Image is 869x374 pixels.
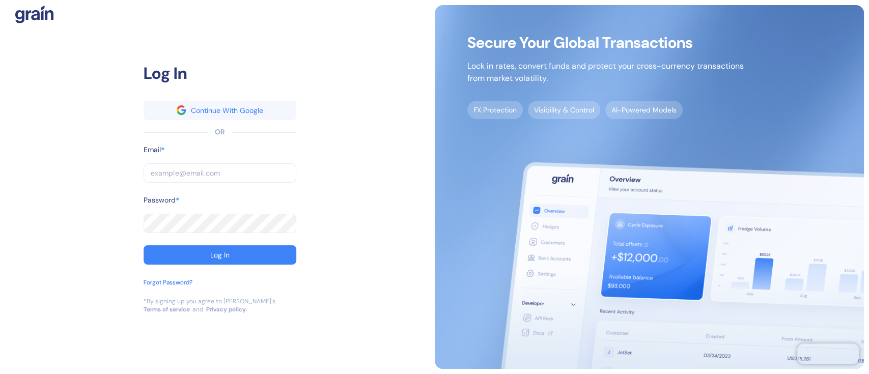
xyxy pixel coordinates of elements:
[191,107,263,114] div: Continue With Google
[177,105,186,114] img: google
[528,101,600,119] span: Visibility & Control
[144,278,192,297] button: Forgot Password?
[467,101,523,119] span: FX Protection
[467,38,744,48] span: Secure Your Global Transactions
[605,101,683,119] span: AI-Powered Models
[467,60,744,84] p: Lock in rates, convert funds and protect your cross-currency transactions from market volatility.
[15,5,53,23] img: logo
[144,101,296,120] button: googleContinue With Google
[797,343,859,364] iframe: Chatra live chat
[206,305,247,313] a: Privacy policy.
[144,195,176,206] label: Password
[144,163,296,183] input: example@email.com
[210,251,230,258] div: Log In
[144,245,296,265] button: Log In
[435,5,864,369] img: signup-main-image
[144,145,161,155] label: Email
[144,278,192,287] div: Forgot Password?
[215,127,225,137] div: OR
[144,305,190,313] a: Terms of service
[144,297,275,305] div: *By signing up you agree to [PERSON_NAME]’s
[192,305,204,313] div: and
[144,61,296,85] div: Log In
